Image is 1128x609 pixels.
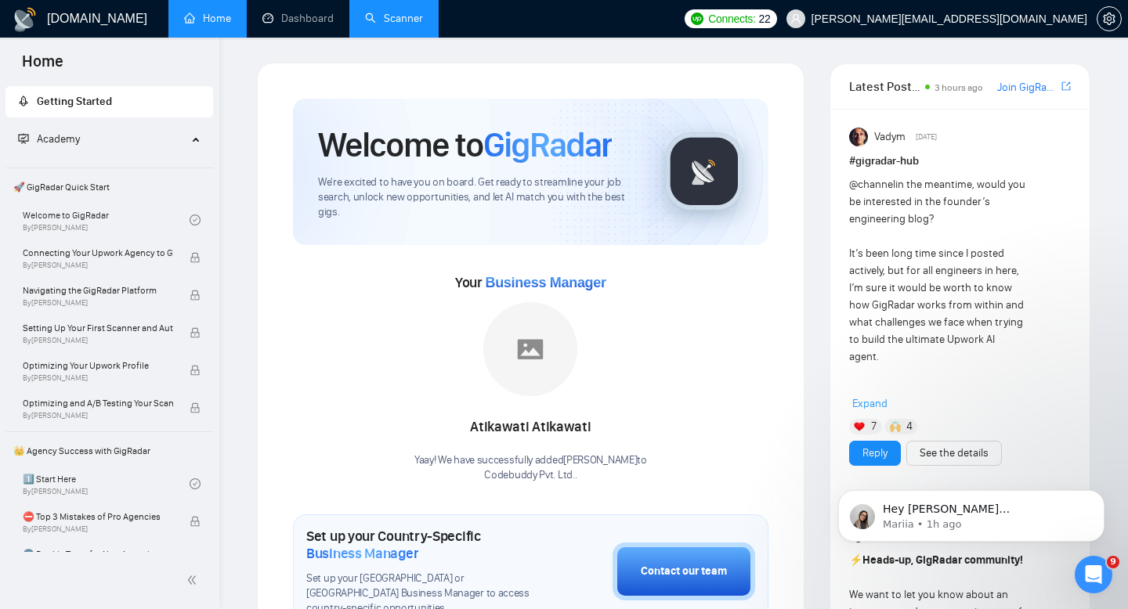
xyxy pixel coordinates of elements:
iframe: Intercom live chat [1075,556,1112,593]
span: Optimizing and A/B Testing Your Scanner for Better Results [23,395,173,411]
img: logo [13,7,38,32]
span: check-circle [190,214,201,225]
span: Hey [PERSON_NAME][EMAIL_ADDRESS][DOMAIN_NAME], Looks like your Upwork agency Codebuddy Pvt. Ltd. ... [68,45,270,276]
span: Academy [37,132,80,146]
a: dashboardDashboard [262,12,334,25]
span: [DATE] [916,130,937,144]
span: Connecting Your Upwork Agency to GigRadar [23,245,173,261]
span: Optimizing Your Upwork Profile [23,358,173,373]
span: 7 [871,419,877,434]
span: @channel [849,178,895,191]
span: lock [190,290,201,301]
span: Latest Posts from the GigRadar Community [849,77,920,96]
span: Business Manager [306,545,418,562]
img: 🙌 [890,421,901,432]
span: 22 [759,10,771,27]
span: Home [9,50,76,83]
button: See the details [906,441,1002,466]
span: setting [1097,13,1121,25]
span: 🚀 GigRadar Quick Start [7,171,211,203]
span: 3 hours ago [935,82,983,93]
a: Join GigRadar Slack Community [997,79,1058,96]
span: Academy [18,132,80,146]
li: Getting Started [5,86,213,117]
span: By [PERSON_NAME] [23,261,173,270]
span: 🌚 Rookie Traps for New Agencies [23,546,173,562]
img: ❤️ [854,421,865,432]
p: Codebuddy Pvt. Ltd. . [414,468,647,483]
span: ⛔ Top 3 Mistakes of Pro Agencies [23,509,173,524]
h1: Welcome to [318,124,612,166]
p: Message from Mariia, sent 1h ago [68,60,270,74]
span: By [PERSON_NAME] [23,336,173,345]
span: fund-projection-screen [18,133,29,144]
span: rocket [18,95,29,106]
span: 4 [906,419,913,434]
img: gigradar-logo.png [665,132,743,211]
span: Vadym [874,128,906,146]
span: export [1061,80,1071,92]
button: Contact our team [613,542,755,600]
span: By [PERSON_NAME] [23,373,173,383]
span: user [790,13,801,24]
img: placeholder.png [483,302,577,396]
a: searchScanner [365,12,423,25]
h1: Set up your Country-Specific [306,528,534,562]
span: lock [190,365,201,376]
span: By [PERSON_NAME] [23,411,173,420]
span: lock [190,402,201,413]
span: By [PERSON_NAME] [23,524,173,534]
span: We're excited to have you on board. Get ready to streamline your job search, unlock new opportuni... [318,175,640,220]
span: Setting Up Your First Scanner and Auto-Bidder [23,320,173,336]
img: Vadym [849,128,868,146]
span: double-left [186,572,202,588]
img: upwork-logo.png [691,13,703,25]
div: Contact our team [641,563,727,580]
span: lock [190,516,201,527]
a: 1️⃣ Start HereBy[PERSON_NAME] [23,467,190,501]
a: See the details [920,445,989,462]
span: By [PERSON_NAME] [23,298,173,308]
span: check-circle [190,478,201,489]
span: Navigating the GigRadar Platform [23,283,173,298]
a: setting [1097,13,1122,25]
button: Reply [849,441,901,466]
a: homeHome [184,12,231,25]
div: Atikawati Atikawati [414,414,647,441]
a: Reply [862,445,888,462]
span: Expand [852,397,888,410]
span: GigRadar [483,124,612,166]
a: export [1061,79,1071,94]
span: Your [455,274,606,291]
span: 9 [1107,556,1119,568]
span: Business Manager [485,275,606,290]
span: lock [190,327,201,338]
span: 👑 Agency Success with GigRadar [7,435,211,467]
span: Connects: [708,10,755,27]
button: setting [1097,6,1122,31]
div: Yaay! We have successfully added [PERSON_NAME] to [414,453,647,483]
span: lock [190,252,201,263]
h1: # gigradar-hub [849,153,1071,170]
iframe: Intercom notifications message [815,457,1128,567]
a: Welcome to GigRadarBy[PERSON_NAME] [23,203,190,237]
span: Getting Started [37,95,112,108]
